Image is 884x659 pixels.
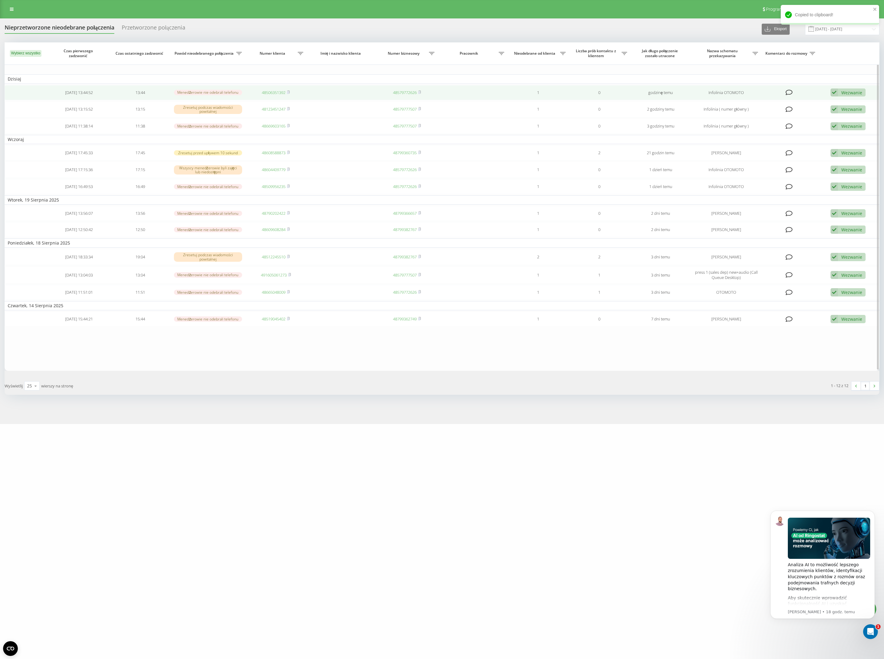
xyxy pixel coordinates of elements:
td: [DATE] 13:44:52 [48,85,109,100]
td: 2 dni temu [630,222,691,237]
button: Open CMP widget [3,641,18,656]
td: 17:45 [110,145,171,160]
div: Menedżerowie nie odebrali telefonu [174,227,242,232]
div: Menedżerowie nie odebrali telefonu [174,124,242,129]
div: Wezwanie [841,272,862,278]
button: close [873,7,877,13]
td: OTOMOTO [691,285,761,300]
span: Nieodebrane od klienta [511,51,560,56]
td: 13:56 [110,206,171,221]
div: 1 - 12 z 12 [831,382,848,389]
div: Wezwanie [841,167,862,173]
td: [DATE] 13:04:03 [48,266,109,284]
a: 48604409779 [262,167,285,172]
td: 16:49 [110,179,171,194]
td: [PERSON_NAME] [691,222,761,237]
td: 1 [569,285,630,300]
td: Infolinia ( numer główny ) [691,101,761,118]
td: 3 dni temu [630,285,691,300]
div: Wezwanie [841,123,862,129]
a: 48579777507 [393,106,417,112]
a: 48579777507 [393,123,417,129]
div: Wszyscy menedżerowie byli zajęci lub niedostępni [174,165,242,175]
td: Poniedziałek, 18 Sierpnia 2025 [5,238,879,248]
span: Liczba prób kontaktu z klientem [572,49,621,58]
a: 48790202422 [262,210,285,216]
a: 48608588873 [262,150,285,155]
td: 1 [508,179,569,194]
td: Infolinia OTOMOTO [691,179,761,194]
span: Nazwa schematu przekazywania [694,49,752,58]
td: 2 [508,249,569,265]
td: [PERSON_NAME] [691,145,761,160]
td: [DATE] 11:51:01 [48,285,109,300]
a: 48512245510 [262,254,285,260]
td: 13:15 [110,101,171,118]
a: 48579772626 [393,289,417,295]
a: 48799382767 [393,227,417,232]
a: 48123451247 [262,106,285,112]
td: 2 godziny temu [630,101,691,118]
div: 25 [27,383,32,389]
td: press 1 (sales dep) new+audio (Call Queue Desktop) [691,266,761,284]
a: 48799382767 [393,254,417,260]
td: Wtorek, 19 Sierpnia 2025 [5,195,879,205]
div: Menedżerowie nie odebrali telefonu [174,90,242,95]
td: 1 [508,145,569,160]
td: 1 [508,312,569,327]
td: 1 [508,162,569,178]
td: [DATE] 12:50:42 [48,222,109,237]
a: 48579772626 [393,184,417,189]
td: 1 [508,101,569,118]
td: 1 dzień temu [630,179,691,194]
td: 7 dni temu [630,312,691,327]
div: Wezwanie [841,289,862,295]
button: Wybierz wszystko [10,50,41,57]
td: 1 [508,266,569,284]
td: Wczoraj [5,135,879,144]
div: Menedżerowie nie odebrali telefonu [174,184,242,189]
iframe: Intercom live chat [863,624,878,639]
span: Komentarz do rozmowy [764,51,810,56]
a: 491605061273 [261,272,287,278]
td: Infolinia ( numer główny ) [691,119,761,134]
div: Wezwanie [841,150,862,156]
span: wierszy na stronę [41,383,73,389]
span: Powód nieodebranego połączenia [174,51,236,56]
div: Menedżerowie nie odebrali telefonu [174,211,242,216]
a: 48579777507 [393,272,417,278]
td: 2 dni temu [630,206,691,221]
td: 11:38 [110,119,171,134]
span: 1 [876,624,881,629]
td: [DATE] 17:45:33 [48,145,109,160]
td: 0 [569,312,630,327]
div: Przetworzone połączenia [122,24,185,34]
a: 48509956235 [262,184,285,189]
td: [PERSON_NAME] [691,206,761,221]
div: Menedżerowie nie odebrali telefonu [174,272,242,277]
a: 48579772626 [393,90,417,95]
a: 1 [861,382,870,390]
td: 15:44 [110,312,171,327]
td: 0 [569,179,630,194]
td: 19:04 [110,249,171,265]
td: [DATE] 16:49:53 [48,179,109,194]
span: Numer klienta [248,51,298,56]
td: 12:50 [110,222,171,237]
span: Program poleceń [766,7,799,12]
td: [DATE] 15:44:21 [48,312,109,327]
td: 1 [508,285,569,300]
div: Wezwanie [841,316,862,322]
a: 48506351392 [262,90,285,95]
td: Dzisiaj [5,74,879,84]
span: Czas pierwszego zadzwonić [54,49,104,58]
div: Wezwanie [841,254,862,260]
div: Wezwanie [841,210,862,216]
a: 48799360735 [393,150,417,155]
td: 21 godzin temu [630,145,691,160]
